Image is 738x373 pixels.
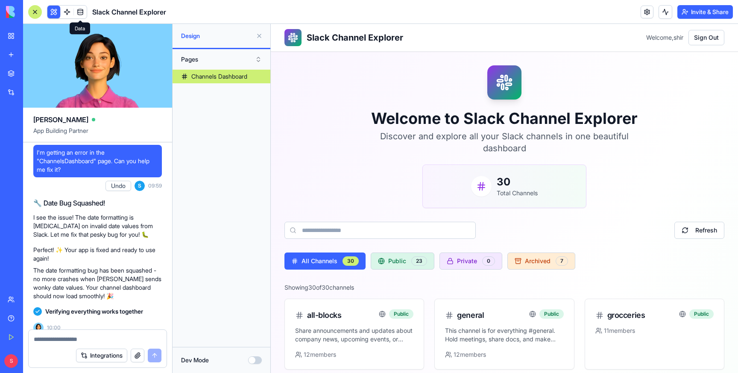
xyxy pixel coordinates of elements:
div: Channels Dashboard [191,72,247,81]
p: This channel is for everything #general. Hold meetings, share docs, and make decisions together w... [174,303,293,320]
h1: Slack Channel Explorer [36,8,132,20]
img: logo [6,6,59,18]
button: Sign Out [418,6,454,21]
span: 12 members [183,326,215,335]
span: Design [181,32,252,40]
span: 10:00 [47,324,61,331]
div: grocceries [337,285,375,297]
div: Total Channels [226,165,267,173]
button: Undo [105,181,131,191]
span: I'm getting an error in the "ChannelsDashboard" page. Can you help me fix it? [37,148,158,174]
span: 09:59 [148,182,162,189]
span: Verifying everything works together [45,307,143,316]
p: Share announcements and updates about company news, upcoming events, or teammates who deserve som... [24,303,143,320]
button: All Channels30 [14,229,95,246]
div: 0 [211,232,224,242]
a: Channels Dashboard [173,70,270,83]
span: S [135,181,145,191]
div: 23 [141,232,156,242]
span: Slack Channel Explorer [92,7,166,17]
button: Invite & Share [677,5,733,19]
span: [PERSON_NAME] [33,115,88,125]
p: The date formatting bug has been squashed - no more crashes when [PERSON_NAME] sends wonky date v... [33,266,162,300]
label: Dev Mode [181,356,209,364]
h2: 🔧 Date Bug Squashed! [33,198,162,208]
h1: Welcome to Slack Channel Explorer [14,86,454,103]
span: 12 members [33,326,65,335]
span: App Building Partner [33,126,162,142]
div: general [186,285,213,297]
span: Welcome, shir [375,9,413,18]
div: Public [269,285,293,295]
p: I see the issue! The date formatting is [MEDICAL_DATA] on invalid date values from Slack. Let me ... [33,213,162,239]
button: Private0 [169,229,231,246]
button: Pages [177,53,266,66]
button: Integrations [76,349,127,362]
div: all-blocks [36,285,71,297]
div: 30 [72,232,88,242]
div: 7 [285,232,297,242]
div: Public [419,285,443,295]
button: Archived7 [237,229,305,246]
p: Discover and explore all your Slack channels in one beautiful dashboard [90,106,377,130]
div: Data [70,23,90,35]
p: Showing 30 of 30 channels [14,259,83,268]
span: 11 members [333,303,364,311]
p: Perfect! ✨ Your app is fixed and ready to use again! [33,246,162,263]
span: S [4,354,18,368]
button: Refresh [404,198,454,215]
button: Public23 [100,229,164,246]
div: 30 [226,151,267,165]
img: Ella_00000_wcx2te.png [33,323,44,333]
div: Public [118,285,143,295]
